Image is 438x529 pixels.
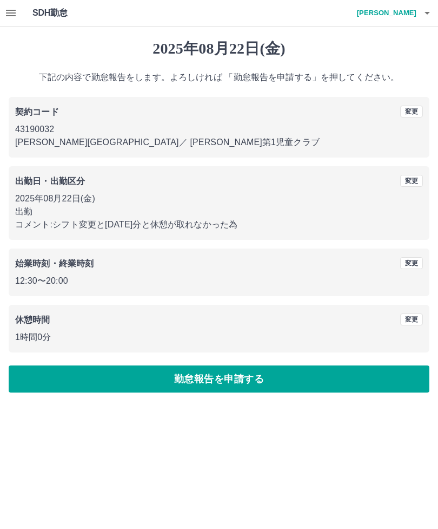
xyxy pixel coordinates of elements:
[400,314,423,325] button: 変更
[400,257,423,269] button: 変更
[15,177,85,186] b: 出勤日・出勤区分
[15,123,423,136] p: 43190032
[9,71,429,84] p: 下記の内容で勤怠報告をします。よろしければ 「勤怠報告を申請する」を押してください。
[15,192,423,205] p: 2025年08月22日(金)
[15,218,423,231] p: コメント: シフト変更と[DATE]分と休憩が取れなかった為
[400,106,423,117] button: 変更
[9,365,429,393] button: 勤怠報告を申請する
[400,175,423,187] button: 変更
[15,136,423,149] p: [PERSON_NAME][GEOGRAPHIC_DATA] ／ [PERSON_NAME]第1児童クラブ
[15,315,50,324] b: 休憩時間
[15,205,423,218] p: 出勤
[15,331,423,344] p: 1時間0分
[15,107,59,116] b: 契約コード
[15,275,423,288] p: 12:30 〜 20:00
[9,40,429,58] h1: 2025年08月22日(金)
[15,259,94,268] b: 始業時刻・終業時刻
